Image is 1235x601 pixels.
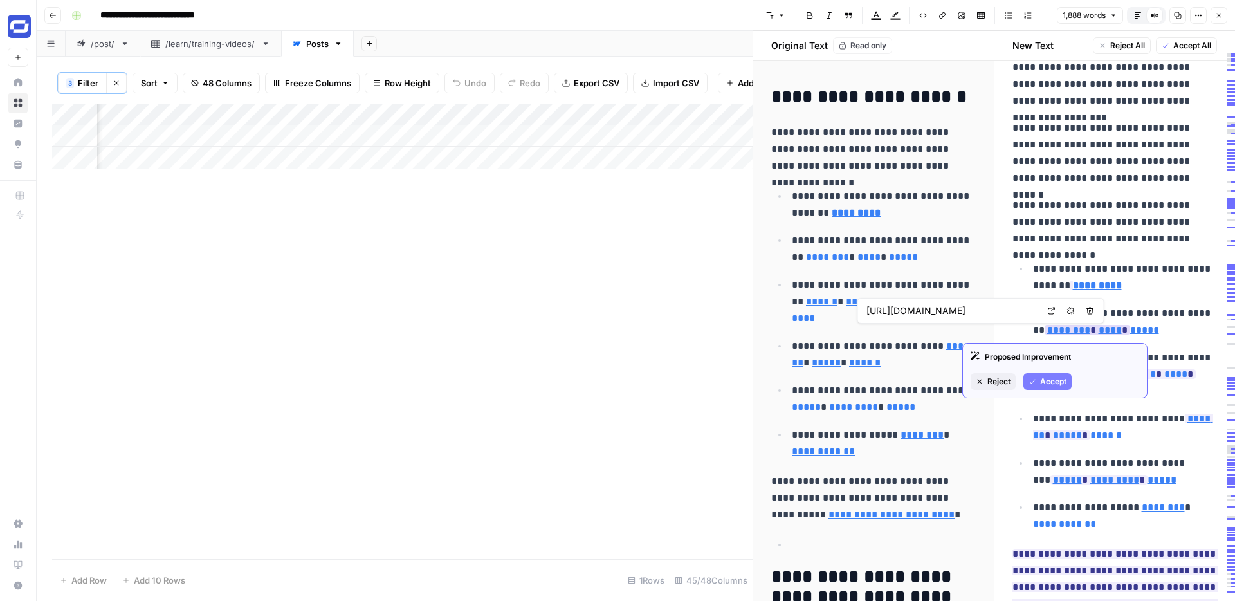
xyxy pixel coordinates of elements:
span: Export CSV [574,77,619,89]
a: Browse [8,93,28,113]
button: Freeze Columns [265,73,360,93]
span: Freeze Columns [285,77,351,89]
a: Opportunities [8,134,28,154]
span: Undo [464,77,486,89]
button: 3Filter [58,73,106,93]
div: 3 [66,78,74,88]
a: Insights [8,113,28,134]
a: Home [8,72,28,93]
div: Proposed Improvement [971,351,1139,363]
button: Accept [1023,373,1072,390]
span: Sort [141,77,158,89]
span: Accept [1040,376,1066,387]
span: Add Row [71,574,107,587]
button: Reject All [1093,37,1151,54]
h2: New Text [1012,39,1054,52]
button: Add Column [718,73,796,93]
button: 48 Columns [183,73,260,93]
a: Settings [8,513,28,534]
button: Undo [444,73,495,93]
span: Add Column [738,77,787,89]
button: Help + Support [8,575,28,596]
button: Redo [500,73,549,93]
img: Synthesia Logo [8,15,31,38]
a: Posts [281,31,354,57]
a: Learning Hub [8,555,28,575]
h2: Original Text [764,39,828,52]
button: Row Height [365,73,439,93]
a: /post/ [66,31,140,57]
span: Read only [850,40,886,51]
button: Import CSV [633,73,708,93]
span: Import CSV [653,77,699,89]
a: /learn/training-videos/ [140,31,281,57]
span: Reject All [1110,40,1145,51]
div: 1 Rows [623,570,670,591]
a: Your Data [8,154,28,175]
span: Add 10 Rows [134,574,185,587]
button: Export CSV [554,73,628,93]
div: 45/48 Columns [670,570,753,591]
span: Accept All [1173,40,1211,51]
div: /learn/training-videos/ [165,37,256,50]
span: 48 Columns [203,77,252,89]
button: Accept All [1156,37,1217,54]
span: Filter [78,77,98,89]
span: 3 [68,78,72,88]
button: Add 10 Rows [114,570,193,591]
span: 1,888 words [1063,10,1106,21]
button: Workspace: Synthesia [8,10,28,42]
div: /post/ [91,37,115,50]
a: Usage [8,534,28,555]
button: Sort [133,73,178,93]
span: Reject [987,376,1011,387]
div: Posts [306,37,329,50]
span: Redo [520,77,540,89]
button: Reject [971,373,1016,390]
span: Row Height [385,77,431,89]
button: 1,888 words [1057,7,1123,24]
button: Add Row [52,570,114,591]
